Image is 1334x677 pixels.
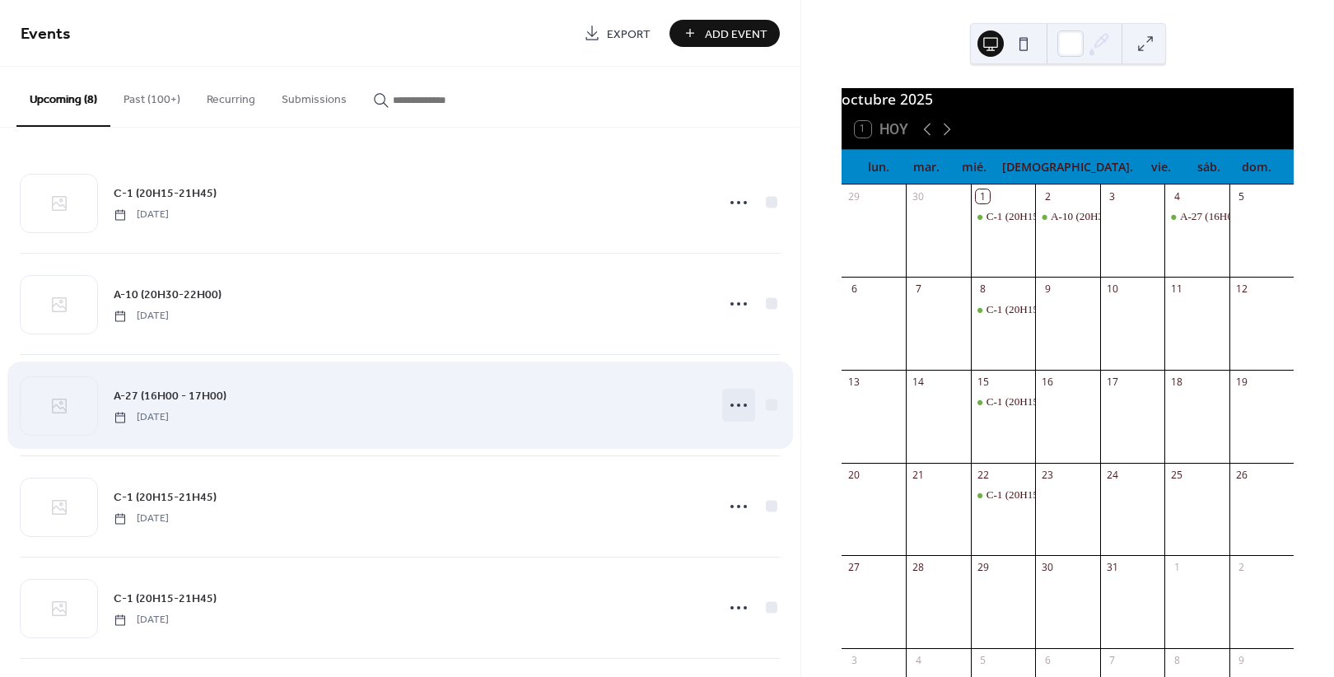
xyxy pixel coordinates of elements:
div: 2 [1234,561,1248,575]
div: 6 [847,282,861,296]
div: 2 [1041,189,1055,203]
a: A-10 (20H30-22H00) [114,285,222,304]
div: 10 [1105,282,1119,296]
div: 29 [847,189,861,203]
div: 4 [1170,189,1184,203]
a: C-1 (20H15-21H45) [114,589,217,608]
div: vie. [1137,150,1185,184]
div: dom. [1233,150,1280,184]
div: 1 [1170,561,1184,575]
div: 16 [1041,376,1055,390]
div: C-1 (20H15-21H45) [971,395,1035,409]
div: 7 [1105,653,1119,667]
span: [DATE] [114,613,169,628]
div: 27 [847,561,861,575]
div: C-1 (20H15-21H45) [971,302,1035,317]
span: Add Event [705,26,767,43]
div: C-1 (20H15-21H45) [987,302,1075,317]
div: 18 [1170,376,1184,390]
div: 14 [912,376,926,390]
div: 9 [1234,653,1248,667]
div: A-27 (16H00 - 17H00) [1180,209,1280,224]
span: C-1 (20H15-21H45) [114,591,217,608]
span: Events [21,18,71,50]
div: 12 [1234,282,1248,296]
a: C-1 (20H15-21H45) [114,488,217,507]
div: 15 [976,376,990,390]
div: 23 [1041,468,1055,482]
a: C-1 (20H15-21H45) [114,184,217,203]
div: lun. [855,150,903,184]
div: mar. [903,150,950,184]
div: C-1 (20H15-21H45) [987,488,1075,502]
button: Recurring [194,67,268,125]
div: 17 [1105,376,1119,390]
div: 30 [1041,561,1055,575]
a: A-27 (16H00 - 17H00) [114,386,226,405]
div: 5 [976,653,990,667]
div: sáb. [1185,150,1233,184]
div: 1 [976,189,990,203]
span: [DATE] [114,410,169,425]
a: Export [571,20,663,47]
div: [DEMOGRAPHIC_DATA]. [998,150,1137,184]
span: C-1 (20H15-21H45) [114,489,217,507]
div: 24 [1105,468,1119,482]
span: A-27 (16H00 - 17H00) [114,388,226,405]
div: 31 [1105,561,1119,575]
div: 30 [912,189,926,203]
span: C-1 (20H15-21H45) [114,185,217,203]
div: 3 [847,653,861,667]
div: 22 [976,468,990,482]
div: 26 [1234,468,1248,482]
div: C-1 (20H15-21H45) [987,395,1075,409]
div: 4 [912,653,926,667]
div: 11 [1170,282,1184,296]
button: Add Event [669,20,780,47]
div: 6 [1041,653,1055,667]
div: A-10 (20H30-22H00) [1035,209,1099,224]
span: [DATE] [114,208,169,222]
div: 7 [912,282,926,296]
div: A-10 (20H30-22H00) [1051,209,1145,224]
span: [DATE] [114,309,169,324]
div: 25 [1170,468,1184,482]
div: C-1 (20H15-21H45) [987,209,1075,224]
div: 3 [1105,189,1119,203]
div: 8 [976,282,990,296]
div: 13 [847,376,861,390]
div: 28 [912,561,926,575]
div: mié. [950,150,998,184]
button: Submissions [268,67,360,125]
div: A-27 (16H00 - 17H00) [1164,209,1229,224]
span: [DATE] [114,511,169,526]
div: 20 [847,468,861,482]
button: Upcoming (8) [16,67,110,127]
span: Export [607,26,651,43]
button: Past (100+) [110,67,194,125]
span: A-10 (20H30-22H00) [114,287,222,304]
div: 8 [1170,653,1184,667]
div: 19 [1234,376,1248,390]
div: C-1 (20H15-21H45) [971,488,1035,502]
div: 21 [912,468,926,482]
div: octubre 2025 [842,88,1294,110]
div: 9 [1041,282,1055,296]
div: 5 [1234,189,1248,203]
div: C-1 (20H15-21H45) [971,209,1035,224]
div: 29 [976,561,990,575]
